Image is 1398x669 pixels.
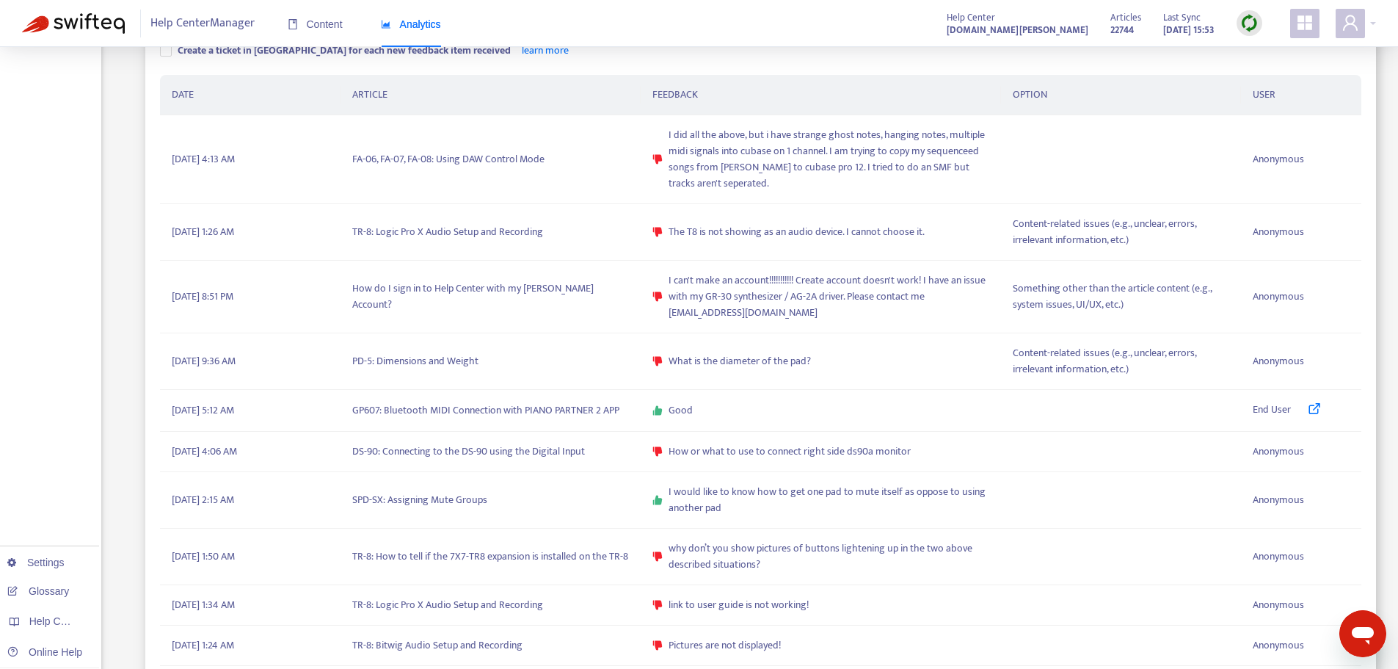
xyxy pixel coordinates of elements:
span: link to user guide is not working! [669,597,809,613]
span: book [288,19,298,29]
span: Anonymous [1253,289,1304,305]
span: [DATE] 4:06 AM [172,444,237,460]
span: [DATE] 5:12 AM [172,402,234,419]
iframe: メッセージングウィンドウを開くボタン [1339,610,1386,657]
span: Create a ticket in [GEOGRAPHIC_DATA] for each new feedback item received [178,42,511,59]
strong: [DOMAIN_NAME][PERSON_NAME] [947,22,1088,38]
span: The T8 is not showing as an audio device. I cannot choose it. [669,224,925,240]
span: dislike [652,640,663,651]
span: Analytics [381,18,441,30]
span: appstore [1296,14,1314,32]
td: PD-5: Dimensions and Weight [341,333,641,390]
td: TR-8: Logic Pro X Audio Setup and Recording [341,204,641,261]
span: How or what to use to connect right side ds90a monitor [669,444,911,460]
span: Content [288,18,343,30]
span: area-chart [381,19,391,29]
span: Content-related issues (e.g., unclear, errors, irrelevant information, etc.) [1013,345,1229,377]
span: Help Center Manager [150,10,255,37]
th: DATE [160,75,340,115]
strong: [DATE] 15:53 [1163,22,1215,38]
span: Good [669,402,693,419]
span: Anonymous [1253,492,1304,508]
span: Anonymous [1253,637,1304,654]
span: Help Centers [29,615,90,627]
span: Something other than the article content (e.g., system issues, UI/UX, etc.) [1013,281,1229,313]
span: [DATE] 2:15 AM [172,492,234,508]
span: dislike [652,154,663,164]
td: TR-8: How to tell if the 7X7-TR8 expansion is installed on the TR-8 [341,529,641,585]
span: dislike [652,227,663,237]
span: I can't make an account!!!!!!!!!!! Create account doesn't work! I have an issue with my GR-30 syn... [669,272,989,321]
td: SPD-SX: Assigning Mute Groups [341,472,641,529]
th: OPTION [1001,75,1241,115]
td: How do I sign in to Help Center with my [PERSON_NAME] Account? [341,261,641,333]
span: Last Sync [1163,10,1201,26]
span: [DATE] 1:50 AM [172,549,235,565]
span: [DATE] 8:51 PM [172,289,233,305]
span: why don’t you show pictures of buttons lightening up in the two above described situations? [669,540,989,573]
span: Articles [1110,10,1141,26]
span: Content-related issues (e.g., unclear, errors, irrelevant information, etc.) [1013,216,1229,248]
span: Anonymous [1253,444,1304,460]
th: ARTICLE [341,75,641,115]
td: FA-06, FA-07, FA-08: Using DAW Control Mode [341,115,641,204]
th: FEEDBACK [641,75,1001,115]
span: dislike [652,292,663,302]
span: Anonymous [1253,597,1304,613]
span: dislike [652,356,663,366]
img: sync.dc5367851b00ba804db3.png [1240,14,1259,32]
span: Help Center [947,10,995,26]
th: USER [1241,75,1361,115]
span: I did all the above, but i have strange ghost notes, hanging notes, multiple midi signals into cu... [669,127,989,192]
a: Glossary [7,585,69,597]
td: TR-8: Bitwig Audio Setup and Recording [341,626,641,666]
span: dislike [652,552,663,562]
td: GP607: Bluetooth MIDI Connection with PIANO PARTNER 2 APP [341,390,641,432]
span: Anonymous [1253,224,1304,240]
a: Online Help [7,646,82,658]
span: [DATE] 1:26 AM [172,224,234,240]
span: What is the diameter of the pad? [669,353,811,369]
span: Anonymous [1253,151,1304,167]
strong: 22744 [1110,22,1134,38]
a: Settings [7,557,65,568]
span: like [652,405,663,416]
span: [DATE] 1:24 AM [172,637,234,654]
span: dislike [652,600,663,610]
span: [DATE] 9:36 AM [172,353,236,369]
td: DS-90: Connecting to the DS-90 using the Digital Input [341,432,641,472]
span: like [652,495,663,505]
td: TR-8: Logic Pro X Audio Setup and Recording [341,585,641,626]
span: Anonymous [1253,549,1304,565]
span: Anonymous [1253,353,1304,369]
span: [DATE] 1:34 AM [172,597,235,613]
span: I would like to know how to get one pad to mute itself as oppose to using another pad [669,484,989,516]
a: learn more [522,42,569,59]
span: End User [1253,402,1291,419]
span: user [1341,14,1359,32]
span: [DATE] 4:13 AM [172,151,235,167]
span: dislike [652,446,663,457]
img: Swifteq [22,13,125,34]
span: Pictures are not displayed! [669,637,781,654]
a: [DOMAIN_NAME][PERSON_NAME] [947,21,1088,38]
